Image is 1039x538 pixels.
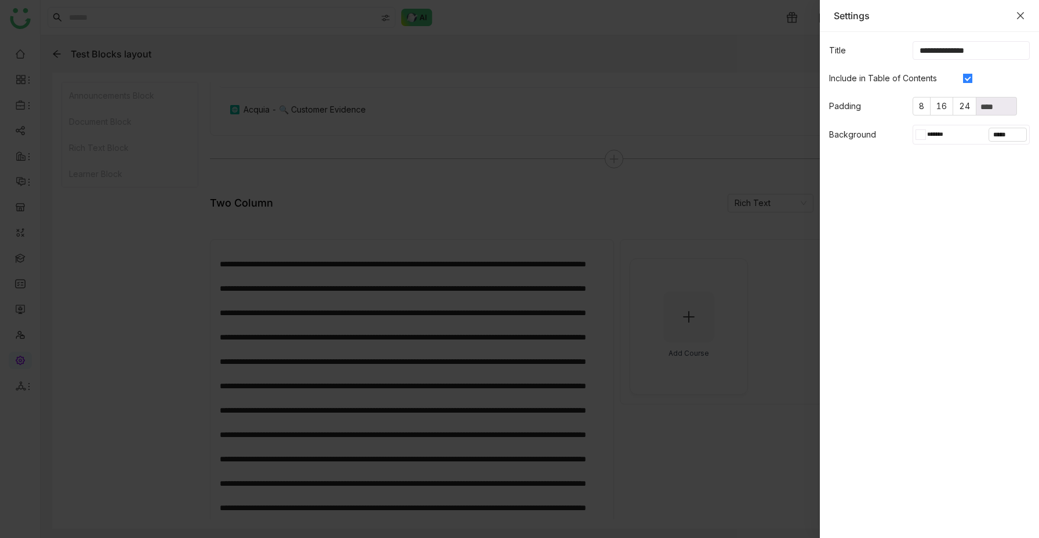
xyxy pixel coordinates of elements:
[829,97,867,115] label: Padding
[834,9,1010,22] div: Settings
[959,101,970,111] span: 24
[919,101,924,111] span: 8
[1016,11,1025,20] button: Close
[829,69,943,88] label: Include in Table of Contents
[829,125,882,145] label: Background
[829,41,852,60] label: Title
[936,101,947,111] span: 16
